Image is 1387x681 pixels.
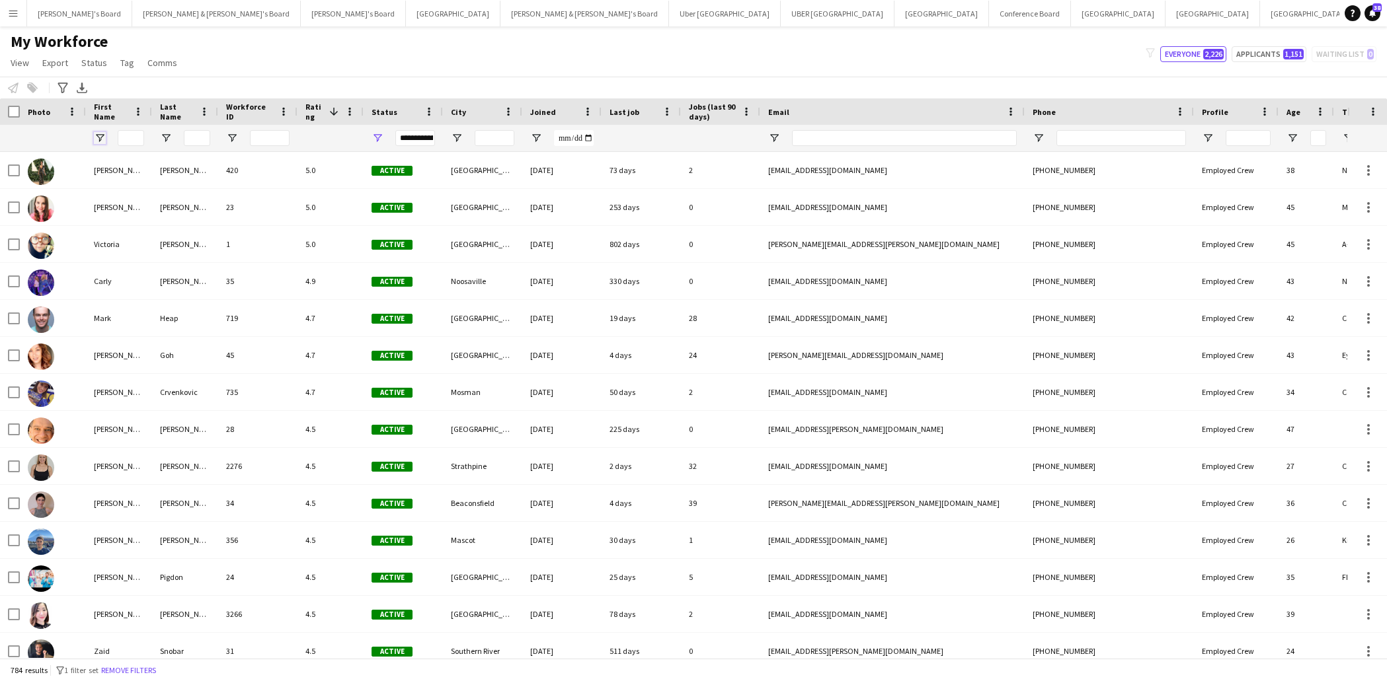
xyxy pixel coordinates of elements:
[681,448,760,484] div: 32
[1287,107,1300,117] span: Age
[1025,374,1194,410] div: [PHONE_NUMBER]
[1287,132,1298,144] button: Open Filter Menu
[28,159,54,185] img: Hannah Jarad
[681,374,760,410] div: 2
[522,337,602,373] div: [DATE]
[681,596,760,632] div: 2
[1194,633,1279,669] div: Employed Crew
[372,132,383,144] button: Open Filter Menu
[372,647,413,657] span: Active
[1025,226,1194,262] div: [PHONE_NUMBER]
[443,226,522,262] div: [GEOGRAPHIC_DATA]
[669,1,781,26] button: Uber [GEOGRAPHIC_DATA]
[28,196,54,222] img: Tennille Moore
[11,32,108,52] span: My Workforce
[28,528,54,555] img: Joseph Robertson
[768,107,789,117] span: Email
[297,559,364,595] div: 4.5
[768,132,780,144] button: Open Filter Menu
[86,448,152,484] div: [PERSON_NAME]
[443,448,522,484] div: Strathpine
[1279,300,1334,336] div: 42
[443,485,522,521] div: Beaconsfield
[152,633,218,669] div: Snobar
[1025,448,1194,484] div: [PHONE_NUMBER]
[372,166,413,176] span: Active
[1279,263,1334,299] div: 43
[218,226,297,262] div: 1
[522,152,602,188] div: [DATE]
[297,226,364,262] div: 5.0
[152,411,218,447] div: [PERSON_NAME]
[1372,3,1382,12] span: 38
[1202,107,1228,117] span: Profile
[602,337,681,373] div: 4 days
[681,485,760,521] div: 39
[297,263,364,299] div: 4.9
[602,522,681,558] div: 30 days
[530,107,556,117] span: Joined
[443,633,522,669] div: Southern River
[443,263,522,299] div: Noosaville
[297,189,364,225] div: 5.0
[1342,107,1360,117] span: Tags
[28,233,54,259] img: Victoria Hunt
[760,300,1025,336] div: [EMAIL_ADDRESS][DOMAIN_NAME]
[522,411,602,447] div: [DATE]
[1025,411,1194,447] div: [PHONE_NUMBER]
[522,189,602,225] div: [DATE]
[86,596,152,632] div: [PERSON_NAME]
[218,263,297,299] div: 35
[147,57,177,69] span: Comms
[760,448,1025,484] div: [EMAIL_ADDRESS][DOMAIN_NAME]
[297,633,364,669] div: 4.5
[1203,49,1224,59] span: 2,226
[443,337,522,373] div: [GEOGRAPHIC_DATA]
[218,633,297,669] div: 31
[86,152,152,188] div: [PERSON_NAME]
[1342,132,1354,144] button: Open Filter Menu
[1194,596,1279,632] div: Employed Crew
[372,536,413,546] span: Active
[1194,374,1279,410] div: Employed Crew
[522,485,602,521] div: [DATE]
[1056,130,1186,146] input: Phone Filter Input
[160,102,194,122] span: Last Name
[152,152,218,188] div: [PERSON_NAME]
[118,130,144,146] input: First Name Filter Input
[218,189,297,225] div: 23
[760,337,1025,373] div: [PERSON_NAME][EMAIL_ADDRESS][DOMAIN_NAME]
[443,559,522,595] div: [GEOGRAPHIC_DATA]
[451,132,463,144] button: Open Filter Menu
[28,454,54,481] img: Haley Cobb
[86,522,152,558] div: [PERSON_NAME]
[554,130,594,146] input: Joined Filter Input
[681,633,760,669] div: 0
[218,448,297,484] div: 2276
[142,54,182,71] a: Comms
[681,152,760,188] div: 2
[443,152,522,188] div: [GEOGRAPHIC_DATA]
[406,1,500,26] button: [GEOGRAPHIC_DATA]
[1226,130,1271,146] input: Profile Filter Input
[120,57,134,69] span: Tag
[1033,132,1045,144] button: Open Filter Menu
[681,226,760,262] div: 0
[218,522,297,558] div: 356
[1279,337,1334,373] div: 43
[1365,5,1380,21] a: 38
[760,374,1025,410] div: [EMAIL_ADDRESS][DOMAIN_NAME]
[86,411,152,447] div: [PERSON_NAME]
[602,300,681,336] div: 19 days
[443,411,522,447] div: [GEOGRAPHIC_DATA]
[522,263,602,299] div: [DATE]
[760,189,1025,225] div: [EMAIL_ADDRESS][DOMAIN_NAME]
[152,522,218,558] div: [PERSON_NAME]
[443,596,522,632] div: [GEOGRAPHIC_DATA]
[681,300,760,336] div: 28
[152,189,218,225] div: [PERSON_NAME]
[1166,1,1260,26] button: [GEOGRAPHIC_DATA]
[76,54,112,71] a: Status
[297,448,364,484] div: 4.5
[1194,152,1279,188] div: Employed Crew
